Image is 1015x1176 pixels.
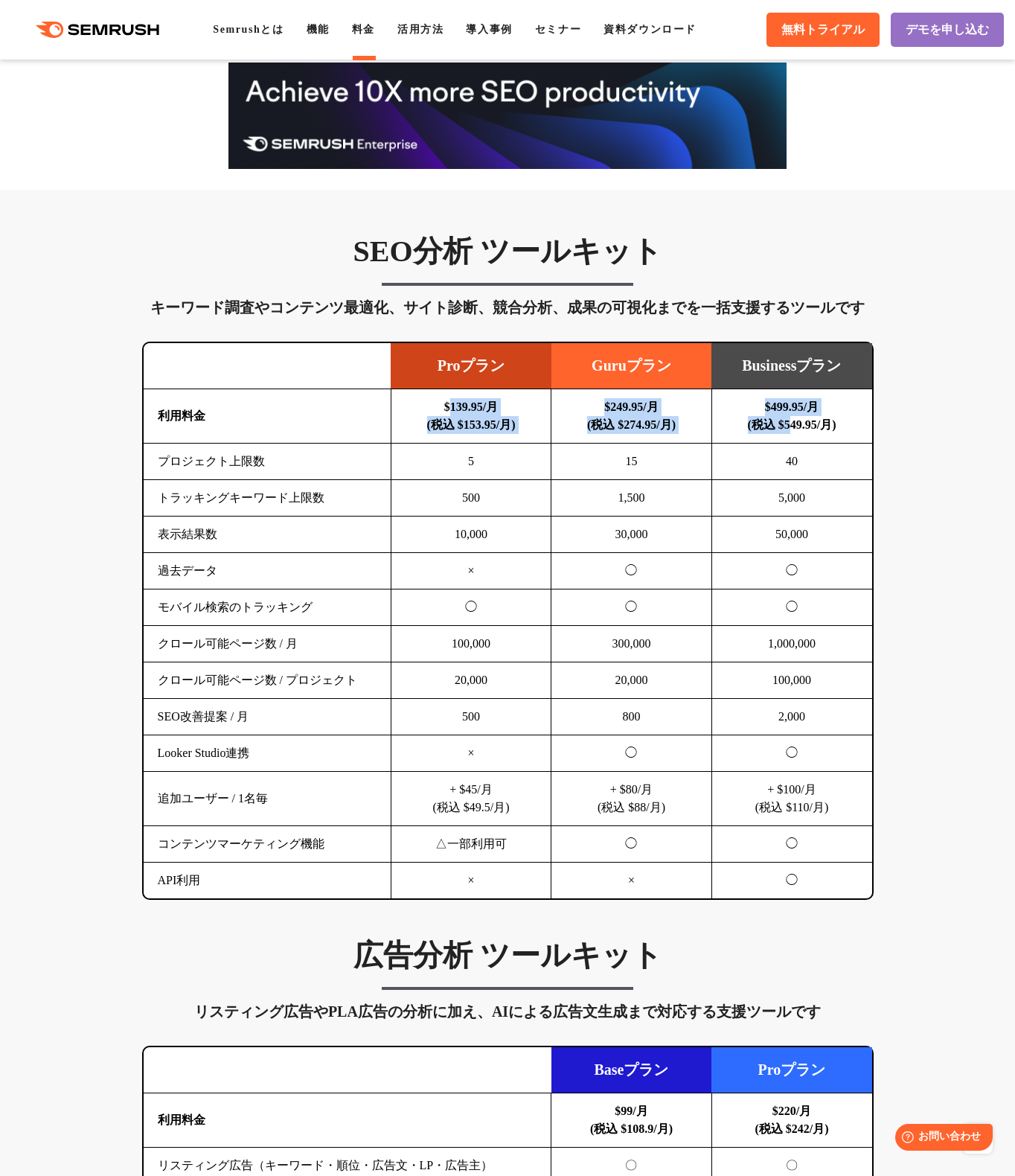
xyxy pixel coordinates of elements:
a: 機能 [307,24,330,35]
td: ◯ [551,826,711,863]
iframe: Help widget launcher [883,1118,999,1160]
td: 10,000 [391,517,551,553]
td: ◯ [711,863,871,899]
td: △一部利用可 [391,826,551,863]
a: 無料トライアル [766,13,880,47]
td: ◯ [551,735,711,772]
b: $249.95/月 (税込 $274.95/月) [587,400,676,431]
td: ◯ [391,589,551,626]
td: ◯ [551,553,711,589]
a: デモを申し込む [891,13,1004,47]
td: 表示結果数 [144,517,391,553]
td: 過去データ [144,553,391,589]
td: ◯ [551,589,711,626]
td: Businessプラン [711,343,871,389]
td: Guruプラン [551,343,711,389]
td: クロール可能ページ数 / 月 [144,626,391,662]
td: Looker Studio連携 [144,735,391,772]
a: 料金 [352,24,375,35]
td: API利用 [144,863,391,899]
td: 100,000 [711,662,871,699]
td: Proプラン [711,1047,871,1093]
td: ◯ [711,589,871,626]
td: 1,000,000 [711,626,871,662]
b: $139.95/月 (税込 $153.95/月) [427,400,516,431]
b: $99/月 (税込 $108.9/月) [590,1105,673,1135]
td: プロジェクト上限数 [144,444,391,480]
td: 20,000 [391,662,551,699]
td: トラッキングキーワード上限数 [144,480,391,517]
div: キーワード調査やコンテンツ最適化、サイト診断、競合分析、成果の可視化までを一括支援するツールです [142,295,874,319]
td: 追加ユーザー / 1名毎 [144,772,391,826]
b: 利用料金 [158,1113,205,1126]
a: 導入事例 [466,24,512,35]
h3: 広告分析 ツールキット [142,937,874,974]
a: 活用方法 [397,24,444,35]
td: × [391,863,551,899]
td: 50,000 [711,517,871,553]
td: 5,000 [711,480,871,517]
td: + $100/月 (税込 $110/月) [711,772,871,826]
div: リスティング広告やPLA広告の分析に加え、AIによる広告文生成まで対応する支援ツールです [142,1000,874,1023]
td: 20,000 [551,662,711,699]
td: + $45/月 (税込 $49.5/月) [391,772,551,826]
span: デモを申し込む [906,22,989,38]
a: セミナー [535,24,581,35]
td: 100,000 [391,626,551,662]
td: 800 [551,699,711,735]
td: 30,000 [551,517,711,553]
td: クロール可能ページ数 / プロジェクト [144,662,391,699]
td: 500 [391,480,551,517]
td: Baseプラン [551,1047,711,1093]
td: Proプラン [391,343,551,389]
td: SEO改善提案 / 月 [144,699,391,735]
td: コンテンツマーケティング機能 [144,826,391,863]
h3: SEO分析 ツールキット [142,233,874,270]
td: 15 [551,444,711,480]
td: 40 [711,444,871,480]
b: $499.95/月 (税込 $549.95/月) [748,400,836,431]
a: 資料ダウンロード [603,24,697,35]
td: × [391,735,551,772]
td: 1,500 [551,480,711,517]
b: $220/月 (税込 $242/月) [755,1105,829,1135]
td: 2,000 [711,699,871,735]
td: ◯ [711,735,871,772]
td: 300,000 [551,626,711,662]
a: Semrushとは [213,24,284,35]
td: 500 [391,699,551,735]
td: モバイル検索のトラッキング [144,589,391,626]
td: ◯ [711,553,871,589]
span: 無料トライアル [781,22,865,38]
td: × [551,863,711,899]
td: 5 [391,444,551,480]
td: ◯ [711,826,871,863]
b: 利用料金 [158,409,205,422]
td: + $80/月 (税込 $88/月) [551,772,711,826]
td: × [391,553,551,589]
